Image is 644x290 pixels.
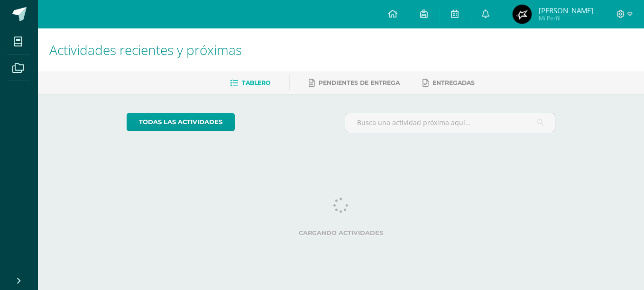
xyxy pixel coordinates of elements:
[242,79,270,86] span: Tablero
[49,41,242,59] span: Actividades recientes y próximas
[319,79,400,86] span: Pendientes de entrega
[513,5,532,24] img: 600ebf21ea1ef123e3920703b643b294.png
[127,113,235,131] a: todas las Actividades
[345,113,555,132] input: Busca una actividad próxima aquí...
[309,75,400,91] a: Pendientes de entrega
[539,14,593,22] span: Mi Perfil
[423,75,475,91] a: Entregadas
[230,75,270,91] a: Tablero
[127,229,556,236] label: Cargando actividades
[432,79,475,86] span: Entregadas
[539,6,593,15] span: [PERSON_NAME]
